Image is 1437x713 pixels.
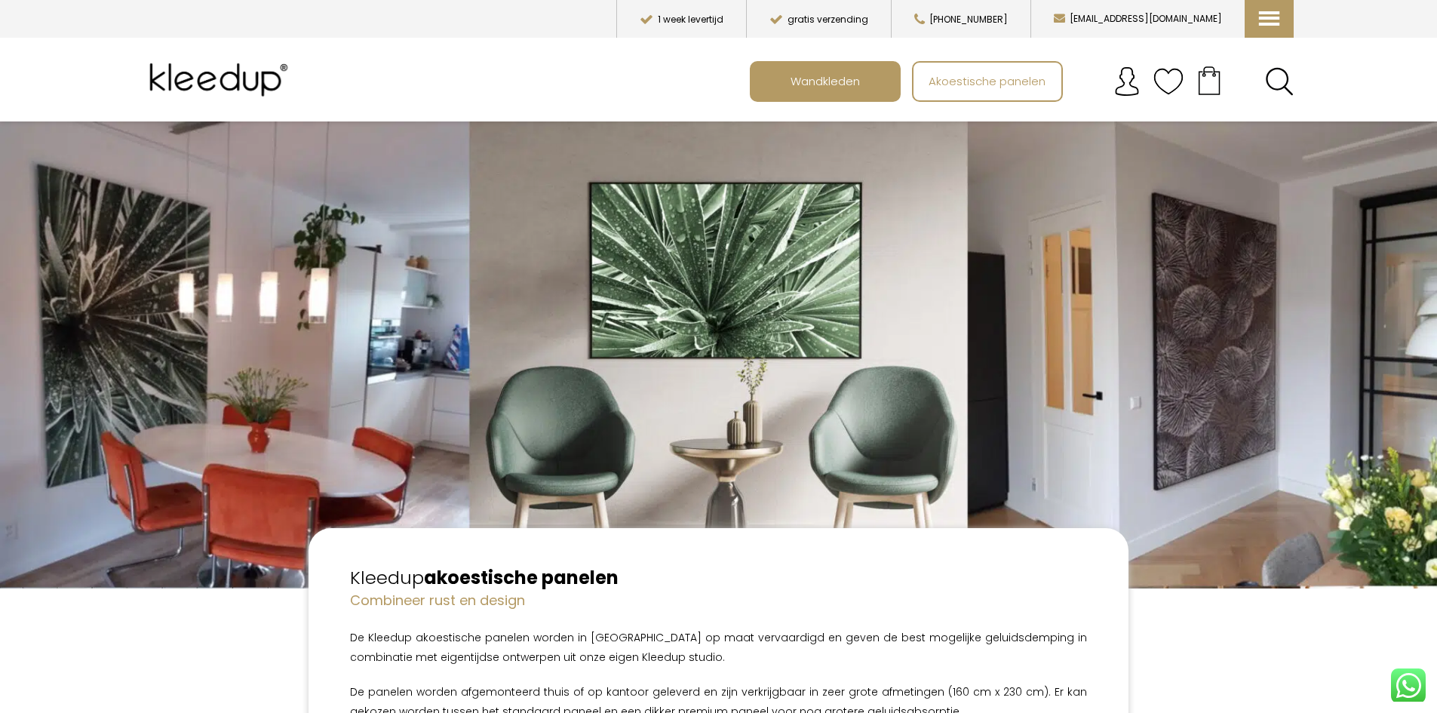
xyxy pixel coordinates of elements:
[1184,61,1235,99] a: Your cart
[920,66,1054,95] span: Akoestische panelen
[913,63,1061,100] a: Akoestische panelen
[751,63,899,100] a: Wandkleden
[1153,66,1184,97] img: verlanglijstje.svg
[1112,66,1142,97] img: account.svg
[350,591,1088,610] h4: Combineer rust en design
[782,66,868,95] span: Wandkleden
[350,565,1088,591] h2: Kleedup
[144,50,299,110] img: Kleedup
[350,628,1088,667] p: De Kleedup akoestische panelen worden in [GEOGRAPHIC_DATA] op maat vervaardigd en geven de best m...
[750,61,1305,102] nav: Main menu
[1265,67,1294,96] a: Search
[424,565,619,590] strong: akoestische panelen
